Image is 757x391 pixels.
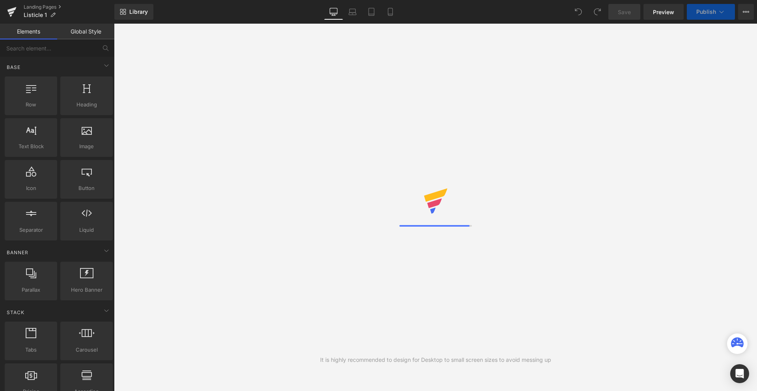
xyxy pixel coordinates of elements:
span: Library [129,8,148,15]
button: Redo [589,4,605,20]
div: It is highly recommended to design for Desktop to small screen sizes to avoid messing up [320,356,551,364]
span: Heading [63,101,110,109]
span: Button [63,184,110,192]
a: Desktop [324,4,343,20]
span: Publish [696,9,716,15]
span: Row [7,101,55,109]
a: Landing Pages [24,4,114,10]
button: More [738,4,754,20]
a: Mobile [381,4,400,20]
span: Base [6,63,21,71]
a: Global Style [57,24,114,39]
span: Parallax [7,286,55,294]
span: Image [63,142,110,151]
span: Hero Banner [63,286,110,294]
span: Text Block [7,142,55,151]
span: Listicle 1 [24,12,47,18]
span: Banner [6,249,29,256]
button: Publish [687,4,735,20]
a: New Library [114,4,153,20]
span: Stack [6,309,25,316]
button: Undo [571,4,586,20]
span: Icon [7,184,55,192]
a: Laptop [343,4,362,20]
span: Separator [7,226,55,234]
span: Liquid [63,226,110,234]
div: Open Intercom Messenger [730,364,749,383]
a: Preview [643,4,684,20]
span: Preview [653,8,674,16]
span: Tabs [7,346,55,354]
span: Save [618,8,631,16]
a: Tablet [362,4,381,20]
span: Carousel [63,346,110,354]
